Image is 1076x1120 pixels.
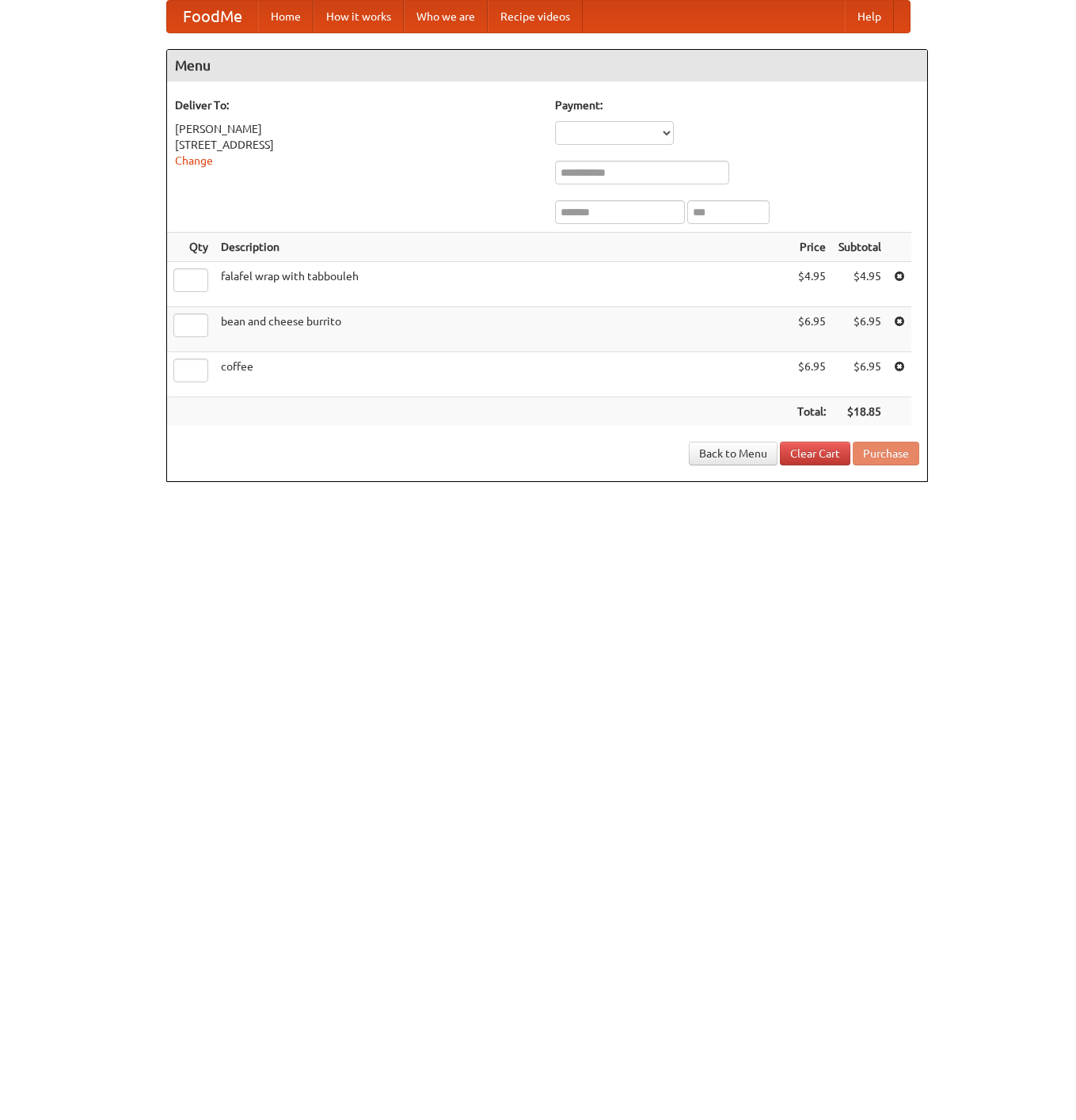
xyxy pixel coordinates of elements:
[791,397,832,427] th: Total:
[258,1,314,32] a: Home
[488,1,583,32] a: Recipe videos
[780,442,850,465] a: Clear Cart
[555,97,919,113] h5: Payment:
[215,352,791,397] td: coffee
[832,262,888,307] td: $4.95
[832,397,888,427] th: $18.85
[175,121,539,137] div: [PERSON_NAME]
[791,233,832,262] th: Price
[215,307,791,352] td: bean and cheese burrito
[167,50,927,82] h4: Menu
[845,1,894,32] a: Help
[215,233,791,262] th: Description
[689,442,778,465] a: Back to Menu
[175,154,213,167] a: Change
[215,262,791,307] td: falafel wrap with tabbouleh
[167,1,258,32] a: FoodMe
[175,137,539,153] div: [STREET_ADDRESS]
[167,233,215,262] th: Qty
[404,1,488,32] a: Who we are
[853,442,919,465] button: Purchase
[791,352,832,397] td: $6.95
[832,352,888,397] td: $6.95
[314,1,404,32] a: How it works
[175,97,539,113] h5: Deliver To:
[832,233,888,262] th: Subtotal
[791,307,832,352] td: $6.95
[791,262,832,307] td: $4.95
[832,307,888,352] td: $6.95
